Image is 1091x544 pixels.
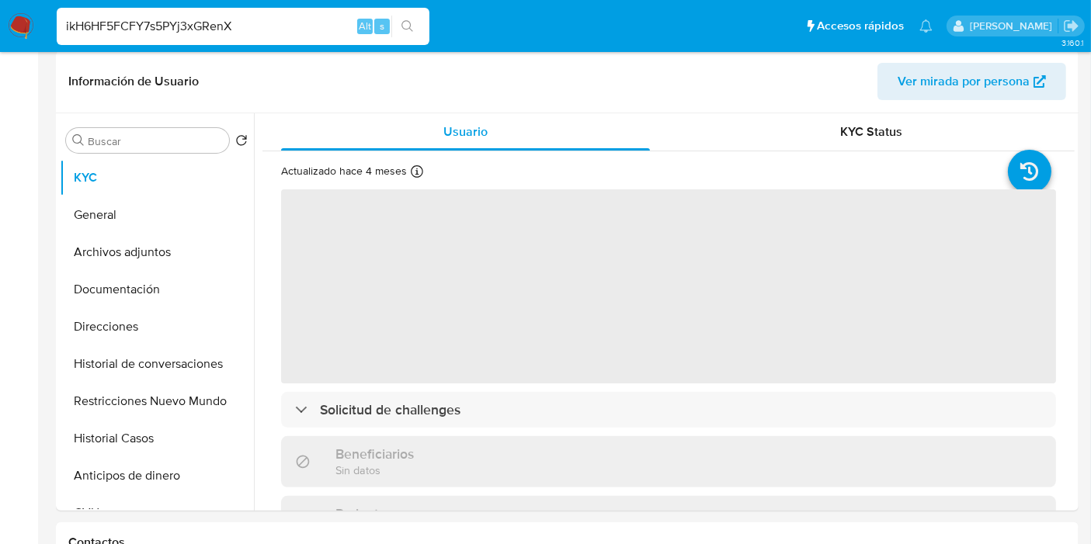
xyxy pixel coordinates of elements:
button: KYC [60,159,254,196]
span: Alt [359,19,371,33]
button: search-icon [391,16,423,37]
span: 3.160.1 [1061,36,1083,49]
button: Ver mirada por persona [877,63,1066,100]
a: Salir [1063,18,1079,34]
p: micaelaestefania.gonzalez@mercadolibre.com [970,19,1058,33]
span: ‌ [281,189,1056,383]
button: Anticipos de dinero [60,457,254,494]
button: Documentación [60,271,254,308]
input: Buscar [88,134,223,148]
span: Usuario [443,123,488,140]
p: Actualizado hace 4 meses [281,164,407,178]
div: Solicitud de challenges [281,392,1056,428]
a: Notificaciones [919,19,933,33]
button: Archivos adjuntos [60,234,254,271]
button: Volver al orden por defecto [235,134,248,151]
h3: Solicitud de challenges [320,401,460,418]
span: Accesos rápidos [817,18,904,34]
h3: Parientes [335,505,393,522]
span: s [380,19,384,33]
button: Historial Casos [60,420,254,457]
div: BeneficiariosSin datos [281,436,1056,487]
button: Buscar [72,134,85,147]
span: KYC Status [841,123,903,140]
button: Historial de conversaciones [60,345,254,383]
button: CVU [60,494,254,532]
button: General [60,196,254,234]
span: Ver mirada por persona [898,63,1030,100]
h1: Información de Usuario [68,74,199,89]
button: Direcciones [60,308,254,345]
h3: Beneficiarios [335,445,414,463]
button: Restricciones Nuevo Mundo [60,383,254,420]
p: Sin datos [335,463,414,477]
input: Buscar usuario o caso... [57,16,429,36]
